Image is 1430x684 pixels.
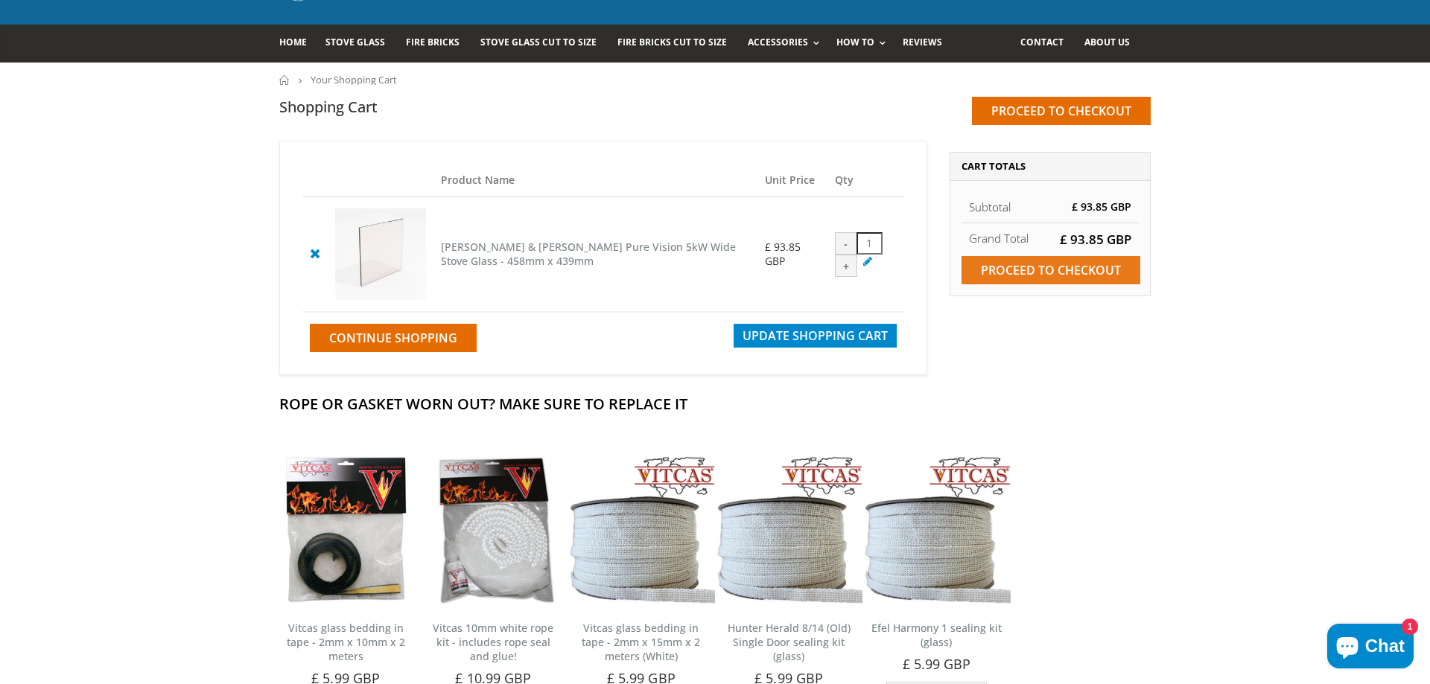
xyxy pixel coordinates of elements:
[728,621,851,663] a: Hunter Herald 8/14 (Old) Single Door sealing kit (glass)
[835,232,857,255] div: -
[310,324,477,352] a: Continue Shopping
[480,25,607,63] a: Stove Glass Cut To Size
[433,164,757,197] th: Product Name
[1084,36,1130,48] span: About us
[279,97,378,117] h1: Shopping Cart
[568,456,715,604] img: Vitcas stove glass bedding in tape
[969,231,1029,246] strong: Grand Total
[441,240,736,268] a: [PERSON_NAME] & [PERSON_NAME] Pure Vision 5kW Wide Stove Glass - 458mm x 439mm
[969,199,1011,214] span: Subtotal
[325,25,396,63] a: Stove Glass
[1020,36,1064,48] span: Contact
[329,330,457,346] span: Continue Shopping
[962,256,1140,284] input: Proceed to checkout
[827,164,904,197] th: Qty
[972,97,1151,125] input: Proceed to checkout
[433,621,553,663] a: Vitcas 10mm white rope kit - includes rope seal and glue!
[836,36,874,48] span: How To
[962,159,1026,173] span: Cart Totals
[617,25,738,63] a: Fire Bricks Cut To Size
[765,240,801,267] span: £ 93.85 GBP
[617,36,727,48] span: Fire Bricks Cut To Size
[287,621,405,663] a: Vitcas glass bedding in tape - 2mm x 10mm x 2 meters
[419,456,567,604] img: Vitcas white rope, glue and gloves kit 10mm
[903,655,971,673] span: £ 5.99 GBP
[1060,231,1131,248] span: £ 93.85 GBP
[279,75,290,85] a: Home
[835,255,857,277] div: +
[279,394,1151,414] h2: Rope Or Gasket Worn Out? Make Sure To Replace It
[1072,199,1131,214] span: £ 93.85 GBP
[862,456,1010,604] img: Vitcas stove glass bedding in tape
[1323,624,1418,672] inbox-online-store-chat: Shopify online store chat
[836,25,893,63] a: How To
[748,25,827,63] a: Accessories
[734,324,897,348] button: Update Shopping Cart
[715,456,862,604] img: Vitcas stove glass bedding in tape
[279,25,318,63] a: Home
[406,36,460,48] span: Fire Bricks
[743,327,888,344] span: Update Shopping Cart
[279,36,307,48] span: Home
[335,208,426,299] img: Charlton & Jenrick Pure Vision 5kW Wide Stove Glass - 458mm x 439mm
[406,25,471,63] a: Fire Bricks
[903,25,953,63] a: Reviews
[1020,25,1075,63] a: Contact
[582,621,700,663] a: Vitcas glass bedding in tape - 2mm x 15mm x 2 meters (White)
[1084,25,1141,63] a: About us
[311,73,397,86] span: Your Shopping Cart
[272,456,419,604] img: Vitcas stove glass bedding in tape
[871,621,1002,649] a: Efel Harmony 1 sealing kit (glass)
[757,164,827,197] th: Unit Price
[480,36,596,48] span: Stove Glass Cut To Size
[748,36,808,48] span: Accessories
[903,36,942,48] span: Reviews
[325,36,385,48] span: Stove Glass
